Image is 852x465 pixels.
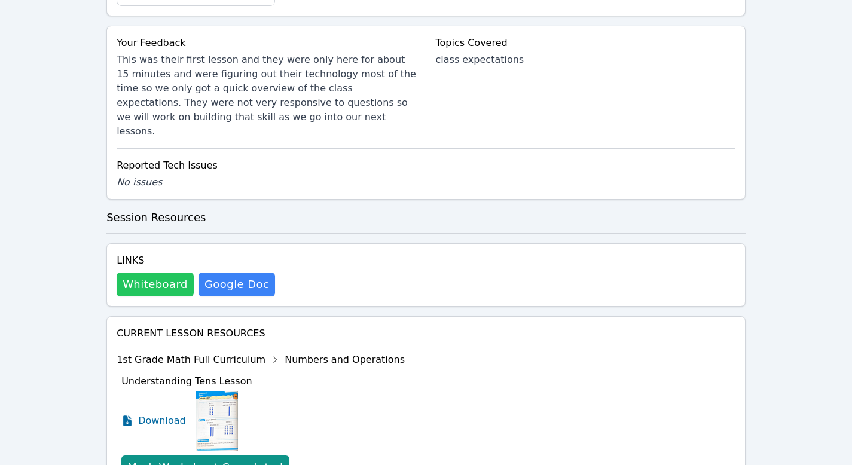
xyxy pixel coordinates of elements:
img: Understanding Tens Lesson [196,391,238,451]
div: Your Feedback [117,36,416,50]
div: 1st Grade Math Full Curriculum Numbers and Operations [117,350,405,369]
span: Download [138,414,186,428]
button: Whiteboard [117,273,194,296]
a: Download [121,391,186,451]
h3: Session Resources [106,209,746,226]
h4: Links [117,253,275,268]
div: Topics Covered [436,36,735,50]
span: No issues [117,176,162,188]
span: Understanding Tens Lesson [121,375,252,387]
a: Google Doc [199,273,275,296]
div: class expectations [436,53,735,67]
div: This was their first lesson and they were only here for about 15 minutes and were figuring out th... [117,53,416,139]
div: Reported Tech Issues [117,158,735,173]
h4: Current Lesson Resources [117,326,735,341]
